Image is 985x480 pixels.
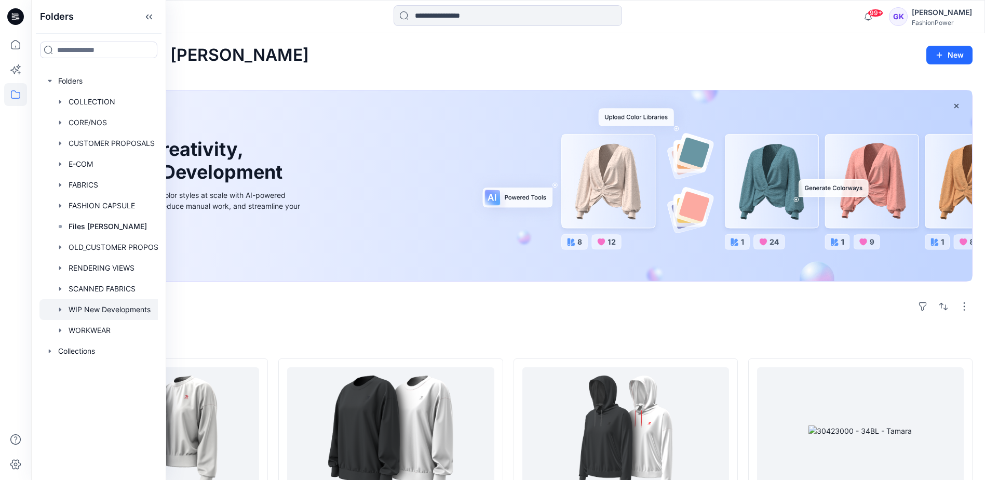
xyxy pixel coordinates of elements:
span: 99+ [868,9,883,17]
p: Files [PERSON_NAME] [69,220,147,233]
div: Explore ideas faster and recolor styles at scale with AI-powered tools that boost creativity, red... [69,190,303,222]
div: GK [889,7,908,26]
a: Discover more [69,235,303,256]
button: New [926,46,973,64]
div: FashionPower [912,19,972,26]
h2: Welcome back, [PERSON_NAME] [44,46,309,65]
h1: Unleash Creativity, Speed Up Development [69,138,287,183]
h4: Styles [44,336,973,348]
div: [PERSON_NAME] [912,6,972,19]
